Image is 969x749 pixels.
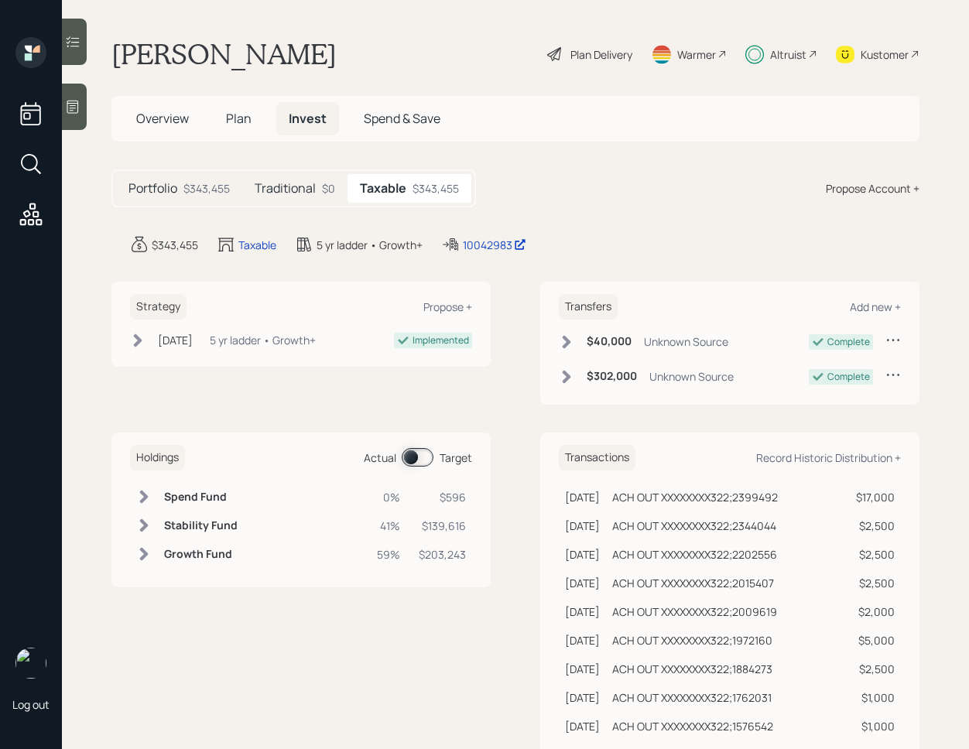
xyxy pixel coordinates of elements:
[559,445,635,470] h6: Transactions
[856,604,895,620] div: $2,000
[827,335,870,349] div: Complete
[587,335,632,348] h6: $40,000
[587,370,637,383] h6: $302,000
[377,546,400,563] div: 59%
[856,546,895,563] div: $2,500
[612,661,772,677] div: ACH OUT XXXXXXXX322;1884273
[565,661,600,677] div: [DATE]
[565,604,600,620] div: [DATE]
[164,491,238,504] h6: Spend Fund
[856,632,895,648] div: $5,000
[164,548,238,561] h6: Growth Fund
[183,180,230,197] div: $343,455
[440,450,472,466] div: Target
[565,489,600,505] div: [DATE]
[612,604,777,620] div: ACH OUT XXXXXXXX322;2009619
[856,718,895,734] div: $1,000
[565,718,600,734] div: [DATE]
[649,368,734,385] div: Unknown Source
[158,332,193,348] div: [DATE]
[612,518,776,534] div: ACH OUT XXXXXXXX322;2344044
[322,180,335,197] div: $0
[238,237,276,253] div: Taxable
[826,180,919,197] div: Propose Account +
[559,294,618,320] h6: Transfers
[130,294,187,320] h6: Strategy
[317,237,423,253] div: 5 yr ladder • Growth+
[226,110,252,127] span: Plan
[111,37,337,71] h1: [PERSON_NAME]
[413,333,469,347] div: Implemented
[210,332,316,348] div: 5 yr ladder • Growth+
[570,46,632,63] div: Plan Delivery
[364,110,440,127] span: Spend & Save
[423,299,472,314] div: Propose +
[565,632,600,648] div: [DATE]
[756,450,901,465] div: Record Historic Distribution +
[419,546,466,563] div: $203,243
[413,180,459,197] div: $343,455
[856,518,895,534] div: $2,500
[612,489,778,505] div: ACH OUT XXXXXXXX322;2399492
[364,450,396,466] div: Actual
[677,46,716,63] div: Warmer
[565,575,600,591] div: [DATE]
[565,518,600,534] div: [DATE]
[612,575,774,591] div: ACH OUT XXXXXXXX322;2015407
[827,370,870,384] div: Complete
[612,632,772,648] div: ACH OUT XXXXXXXX322;1972160
[377,489,400,505] div: 0%
[419,489,466,505] div: $596
[565,546,600,563] div: [DATE]
[377,518,400,534] div: 41%
[565,689,600,706] div: [DATE]
[15,648,46,679] img: retirable_logo.png
[289,110,327,127] span: Invest
[856,661,895,677] div: $2,500
[164,519,238,532] h6: Stability Fund
[856,575,895,591] div: $2,500
[255,181,316,196] h5: Traditional
[152,237,198,253] div: $343,455
[856,489,895,505] div: $17,000
[128,181,177,196] h5: Portfolio
[463,237,526,253] div: 10042983
[360,181,406,196] h5: Taxable
[130,445,185,470] h6: Holdings
[770,46,806,63] div: Altruist
[12,697,50,712] div: Log out
[644,333,728,350] div: Unknown Source
[850,299,901,314] div: Add new +
[856,689,895,706] div: $1,000
[861,46,909,63] div: Kustomer
[419,518,466,534] div: $139,616
[136,110,189,127] span: Overview
[612,718,773,734] div: ACH OUT XXXXXXXX322;1576542
[612,546,777,563] div: ACH OUT XXXXXXXX322;2202556
[612,689,772,706] div: ACH OUT XXXXXXXX322;1762031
